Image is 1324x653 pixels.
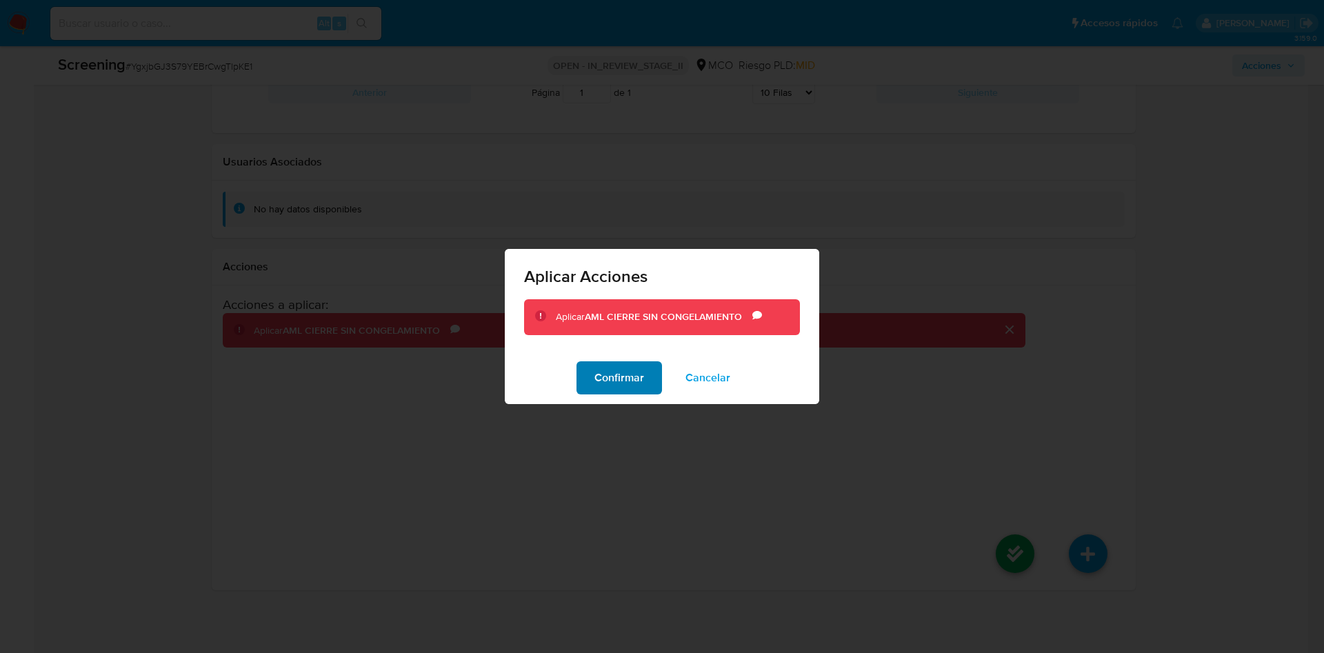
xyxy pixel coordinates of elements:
div: Aplicar [556,310,752,324]
span: Confirmar [594,363,644,393]
span: Cancelar [685,363,730,393]
button: Cancelar [668,361,748,394]
b: AML CIERRE SIN CONGELAMIENTO [585,310,742,323]
span: Aplicar Acciones [524,268,800,285]
button: Confirmar [576,361,662,394]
